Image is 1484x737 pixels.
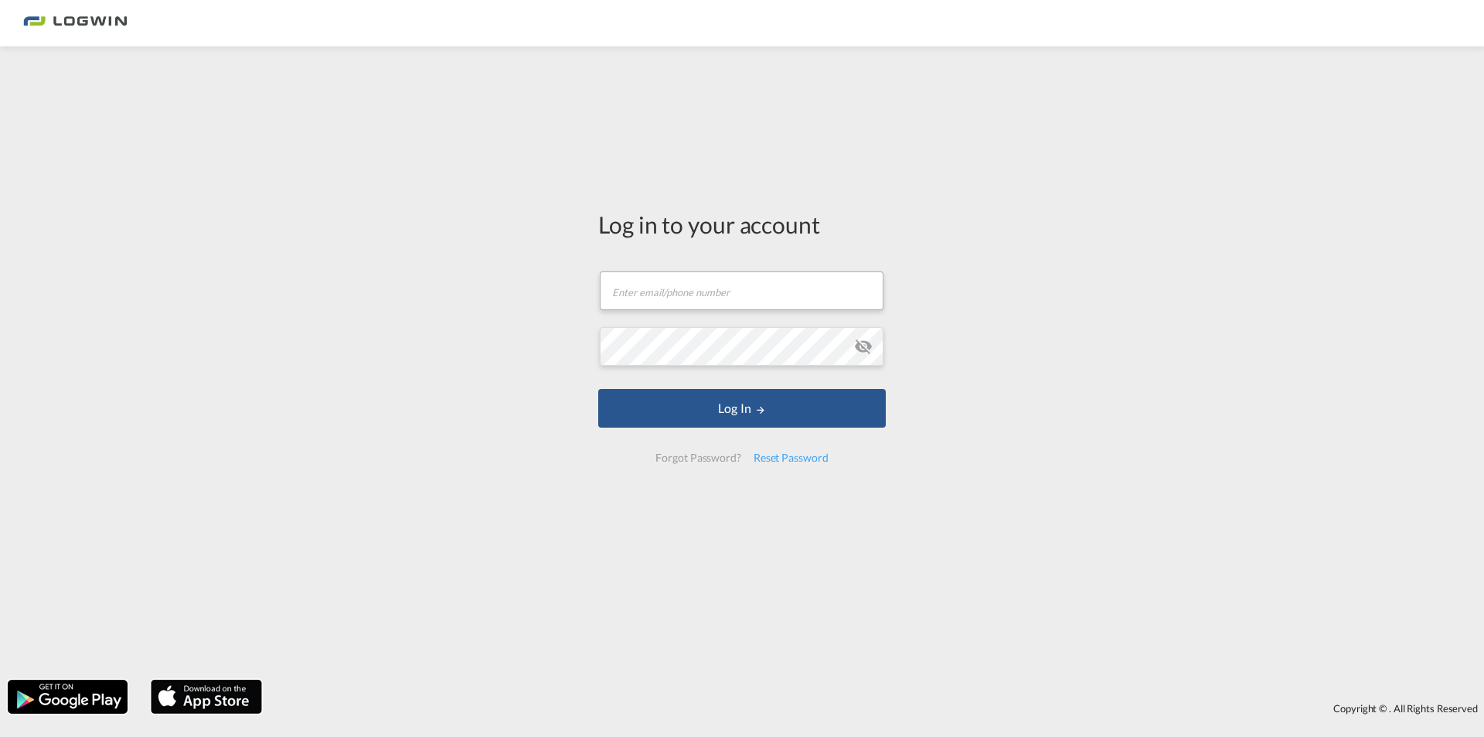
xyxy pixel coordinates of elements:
[270,695,1484,722] div: Copyright © . All Rights Reserved
[6,678,129,715] img: google.png
[23,6,128,41] img: bc73a0e0d8c111efacd525e4c8ad7d32.png
[598,208,886,241] div: Log in to your account
[149,678,264,715] img: apple.png
[854,337,873,356] md-icon: icon-eye-off
[747,444,835,472] div: Reset Password
[598,389,886,428] button: LOGIN
[649,444,747,472] div: Forgot Password?
[600,271,883,310] input: Enter email/phone number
